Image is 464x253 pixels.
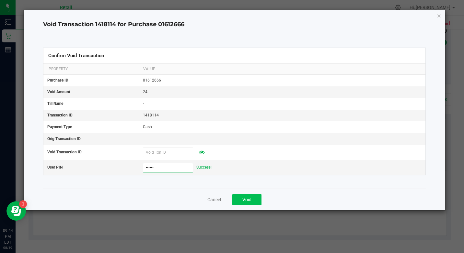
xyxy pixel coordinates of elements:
[19,200,27,208] iframe: Resource center unread badge
[6,201,26,221] iframe: Resource center
[143,125,152,129] span: Cash
[437,12,441,19] button: Close
[47,165,63,170] span: User PIN
[242,197,251,202] span: Void
[43,20,425,29] h4: Void Transaction 1418114 for Purchase 01612666
[47,90,70,94] span: Void Amount
[143,137,144,141] span: -
[143,163,193,172] input: Approval PIN
[48,53,104,59] span: Confirm Void Transaction
[207,196,221,203] button: Cancel
[47,78,68,82] span: Purchase ID
[47,150,82,154] span: Void Transaction ID
[196,165,212,170] span: Success!
[232,194,261,205] button: Void
[47,125,72,129] span: Payment Type
[47,101,63,106] span: Till Name
[143,67,155,71] span: Value
[143,90,147,94] span: 24
[143,113,159,117] span: 1418114
[47,137,81,141] span: Orig Transaction ID
[143,148,193,157] input: Void Txn ID
[49,67,68,71] span: Property
[143,101,144,106] span: -
[143,78,161,82] span: 01612666
[47,113,73,117] span: Transaction ID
